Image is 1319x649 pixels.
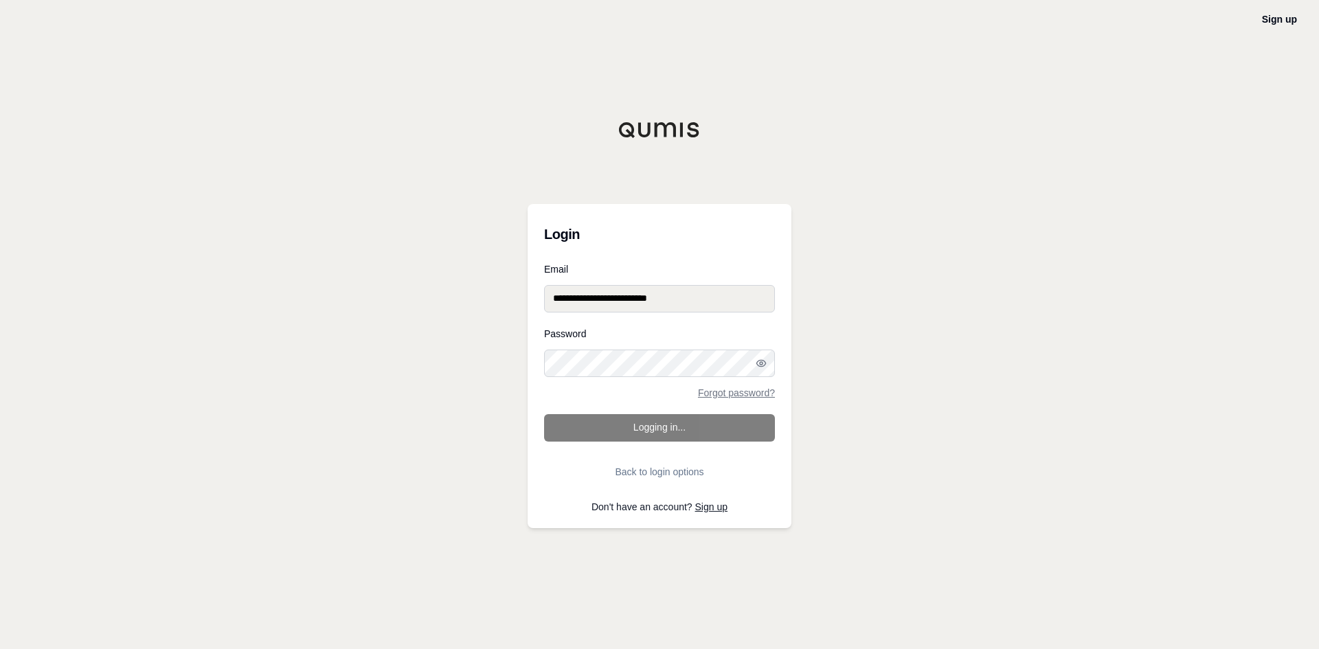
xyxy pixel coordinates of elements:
[618,122,701,138] img: Qumis
[695,501,728,512] a: Sign up
[544,264,775,274] label: Email
[698,388,775,398] a: Forgot password?
[544,220,775,248] h3: Login
[544,458,775,486] button: Back to login options
[1262,14,1297,25] a: Sign up
[544,502,775,512] p: Don't have an account?
[544,329,775,339] label: Password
